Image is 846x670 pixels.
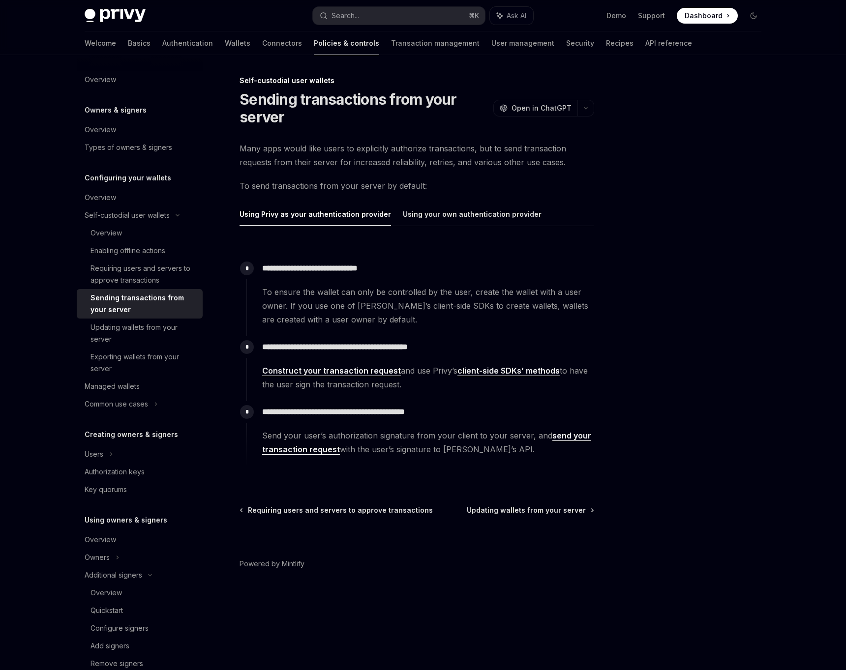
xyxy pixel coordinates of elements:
span: and use Privy’s to have the user sign the transaction request. [262,364,594,391]
div: Sending transactions from your server [91,292,197,316]
button: Using your own authentication provider [403,203,542,226]
a: Overview [77,121,203,139]
span: Send your user’s authorization signature from your client to your server, and with the user’s sig... [262,429,594,456]
a: Authentication [162,31,213,55]
a: Overview [77,224,203,242]
h5: Owners & signers [85,104,147,116]
span: Dashboard [685,11,723,21]
h5: Using owners & signers [85,514,167,526]
a: Dashboard [677,8,738,24]
div: Configure signers [91,622,149,634]
a: Welcome [85,31,116,55]
span: Requiring users and servers to approve transactions [248,505,433,515]
a: Authorization keys [77,463,203,481]
a: Configure signers [77,619,203,637]
a: Requiring users and servers to approve transactions [77,260,203,289]
a: Demo [606,11,626,21]
span: Ask AI [507,11,526,21]
a: Managed wallets [77,378,203,395]
div: Remove signers [91,658,143,670]
a: Sending transactions from your server [77,289,203,319]
a: Policies & controls [314,31,379,55]
a: Powered by Mintlify [240,559,304,569]
div: Self-custodial user wallets [240,76,594,86]
a: API reference [645,31,692,55]
div: Requiring users and servers to approve transactions [91,262,197,286]
a: Updating wallets from your server [467,505,593,515]
div: Quickstart [91,605,123,616]
a: Types of owners & signers [77,139,203,156]
button: Ask AI [490,7,533,25]
span: Updating wallets from your server [467,505,586,515]
div: Owners [85,552,110,563]
a: client-side SDKs’ methods [457,366,560,376]
div: Overview [85,74,116,86]
div: Types of owners & signers [85,142,172,153]
span: To ensure the wallet can only be controlled by the user, create the wallet with a user owner. If ... [262,285,594,326]
a: Wallets [225,31,250,55]
a: Construct your transaction request [262,366,401,376]
div: Overview [85,534,116,546]
div: Add signers [91,640,129,652]
img: dark logo [85,9,146,23]
div: Exporting wallets from your server [91,351,197,375]
div: Authorization keys [85,466,145,478]
a: Quickstart [77,602,203,619]
a: Enabling offline actions [77,242,203,260]
a: Exporting wallets from your server [77,348,203,378]
button: Toggle dark mode [746,8,761,24]
div: Managed wallets [85,380,140,392]
span: ⌘ K [469,12,479,20]
a: Overview [77,189,203,206]
button: Using Privy as your authentication provider [240,203,391,226]
div: Users [85,448,103,460]
div: Common use cases [85,398,148,410]
div: Search... [332,10,359,22]
a: User management [491,31,554,55]
button: Search...⌘K [313,7,485,25]
div: Overview [85,192,116,204]
h1: Sending transactions from your server [240,90,489,126]
span: To send transactions from your server by default: [240,179,594,193]
a: Add signers [77,637,203,655]
div: Key quorums [85,484,127,495]
a: Transaction management [391,31,480,55]
div: Enabling offline actions [91,245,165,257]
div: Overview [91,587,122,599]
a: Updating wallets from your server [77,319,203,348]
a: Key quorums [77,481,203,498]
div: Overview [91,227,122,239]
span: Open in ChatGPT [512,103,572,113]
a: Connectors [262,31,302,55]
a: Basics [128,31,151,55]
h5: Creating owners & signers [85,429,178,440]
a: Requiring users and servers to approve transactions [241,505,433,515]
a: Security [566,31,594,55]
div: Overview [85,124,116,136]
a: Overview [77,531,203,549]
a: Recipes [606,31,634,55]
span: Many apps would like users to explicitly authorize transactions, but to send transaction requests... [240,142,594,169]
div: Additional signers [85,569,142,581]
a: Overview [77,71,203,88]
div: Self-custodial user wallets [85,209,170,221]
a: Support [638,11,665,21]
div: Updating wallets from your server [91,321,197,345]
a: Overview [77,584,203,602]
h5: Configuring your wallets [85,172,171,184]
button: Open in ChatGPT [493,100,577,117]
